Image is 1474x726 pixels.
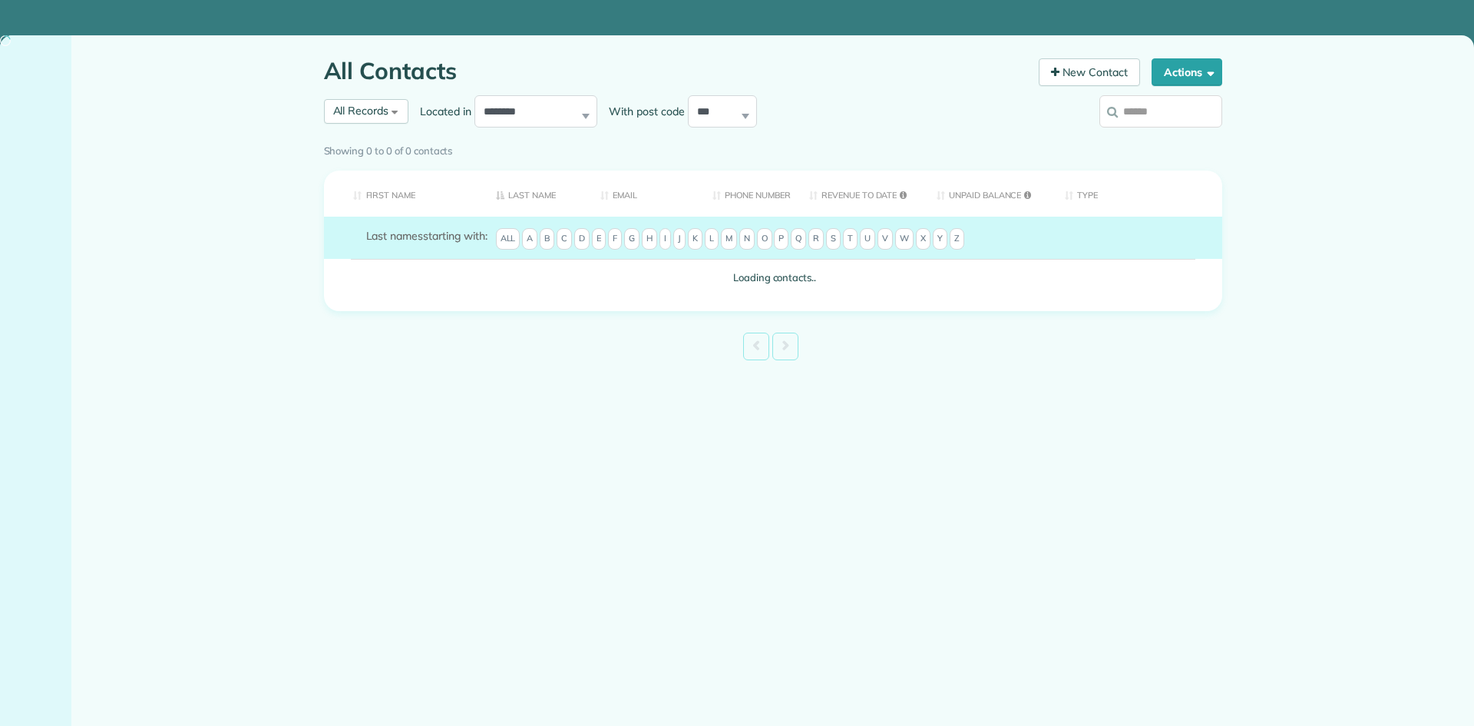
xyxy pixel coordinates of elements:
span: R [808,228,824,250]
span: U [860,228,875,250]
span: J [673,228,686,250]
th: Email: activate to sort column ascending [589,171,701,217]
span: W [895,228,914,250]
th: Type: activate to sort column ascending [1053,171,1222,217]
button: Actions [1152,58,1222,86]
span: P [774,228,788,250]
span: G [624,228,640,250]
span: All [496,228,521,250]
span: D [574,228,590,250]
th: First Name: activate to sort column ascending [324,171,485,217]
span: Last names [366,229,424,243]
span: S [826,228,841,250]
span: Z [950,228,964,250]
span: Y [933,228,947,250]
span: B [540,228,554,250]
a: New Contact [1039,58,1140,86]
span: I [659,228,671,250]
span: K [688,228,702,250]
td: Loading contacts.. [324,259,1222,297]
th: Revenue to Date: activate to sort column ascending [798,171,925,217]
span: H [642,228,657,250]
span: Q [791,228,806,250]
th: Unpaid Balance: activate to sort column ascending [925,171,1053,217]
span: All Records [333,104,389,118]
span: A [522,228,537,250]
div: Showing 0 to 0 of 0 contacts [324,138,1222,159]
label: starting with: [366,228,487,244]
label: With post code [597,104,688,119]
span: C [557,228,572,250]
span: F [608,228,622,250]
th: Phone number: activate to sort column ascending [701,171,798,217]
label: Located in [408,104,474,119]
span: M [721,228,737,250]
span: E [592,228,606,250]
th: Last Name: activate to sort column descending [484,171,589,217]
span: X [916,228,930,250]
span: T [843,228,858,250]
span: L [705,228,719,250]
span: V [877,228,893,250]
h1: All Contacts [324,58,1028,84]
span: N [739,228,755,250]
span: O [757,228,772,250]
